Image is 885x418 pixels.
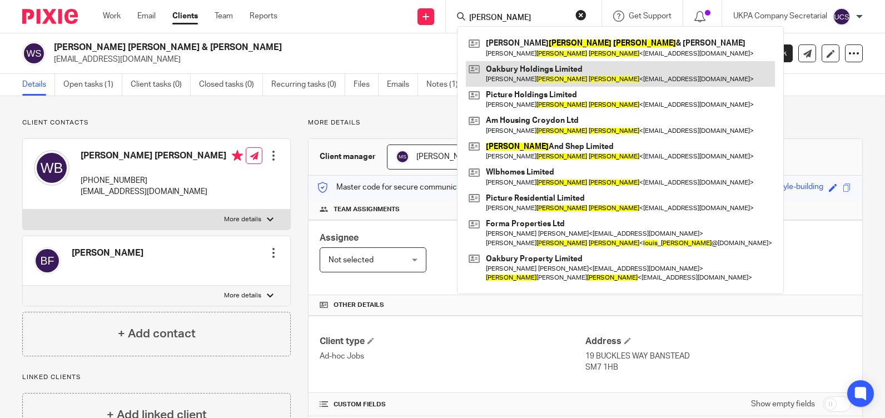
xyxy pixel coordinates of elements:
h4: CUSTOM FIELDS [320,400,585,409]
p: More details [224,215,261,224]
p: 19 BUCKLES WAY BANSTEAD [585,351,851,362]
p: [EMAIL_ADDRESS][DOMAIN_NAME] [54,54,712,65]
p: More details [224,291,261,300]
h3: Client manager [320,151,376,162]
a: Notes (1) [426,74,467,96]
a: Reports [250,11,277,22]
h4: [PERSON_NAME] [PERSON_NAME] [81,150,243,164]
p: [EMAIL_ADDRESS][DOMAIN_NAME] [81,186,243,197]
span: Assignee [320,233,359,242]
img: svg%3E [34,150,69,186]
img: svg%3E [833,8,851,26]
p: UKPA Company Secretarial [733,11,827,22]
p: More details [308,118,863,127]
img: Pixie [22,9,78,24]
input: Search [468,13,568,23]
a: Clients [172,11,198,22]
h4: + Add contact [118,325,196,342]
a: Email [137,11,156,22]
img: svg%3E [22,42,46,65]
p: Master code for secure communications and files [317,182,509,193]
h4: [PERSON_NAME] [72,247,143,259]
p: SM7 1HB [585,362,851,373]
span: Other details [334,301,384,310]
i: Primary [232,150,243,161]
a: Details [22,74,55,96]
h2: [PERSON_NAME] [PERSON_NAME] & [PERSON_NAME] [54,42,580,53]
a: Recurring tasks (0) [271,74,345,96]
a: Emails [387,74,418,96]
p: Ad-hoc Jobs [320,351,585,362]
a: Work [103,11,121,22]
p: [PHONE_NUMBER] [81,175,243,186]
p: Linked clients [22,373,291,382]
button: Clear [575,9,586,21]
p: Client contacts [22,118,291,127]
h4: Address [585,336,851,347]
a: Client tasks (0) [131,74,191,96]
a: Files [354,74,379,96]
label: Show empty fields [751,399,815,410]
h4: Client type [320,336,585,347]
span: Get Support [629,12,672,20]
span: [PERSON_NAME] [416,153,478,161]
a: Team [215,11,233,22]
span: Not selected [329,256,374,264]
img: svg%3E [34,247,61,274]
a: Open tasks (1) [63,74,122,96]
a: Closed tasks (0) [199,74,263,96]
img: svg%3E [396,150,409,163]
span: Team assignments [334,205,400,214]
